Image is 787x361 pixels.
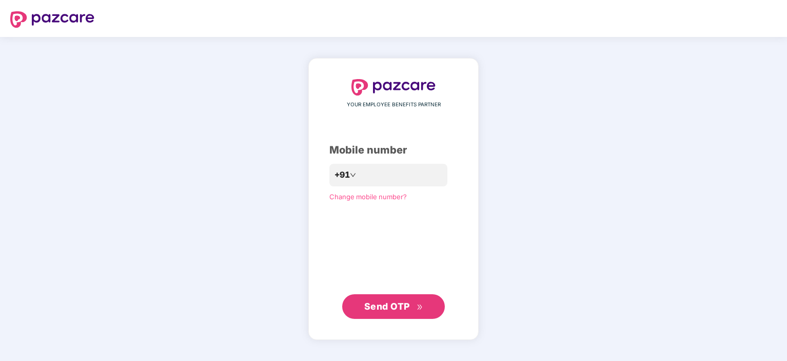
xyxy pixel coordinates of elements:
[10,11,94,28] img: logo
[364,301,410,312] span: Send OTP
[342,294,445,319] button: Send OTPdouble-right
[417,304,423,311] span: double-right
[347,101,441,109] span: YOUR EMPLOYEE BENEFITS PARTNER
[329,193,407,201] a: Change mobile number?
[350,172,356,178] span: down
[351,79,436,96] img: logo
[329,142,458,158] div: Mobile number
[335,168,350,181] span: +91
